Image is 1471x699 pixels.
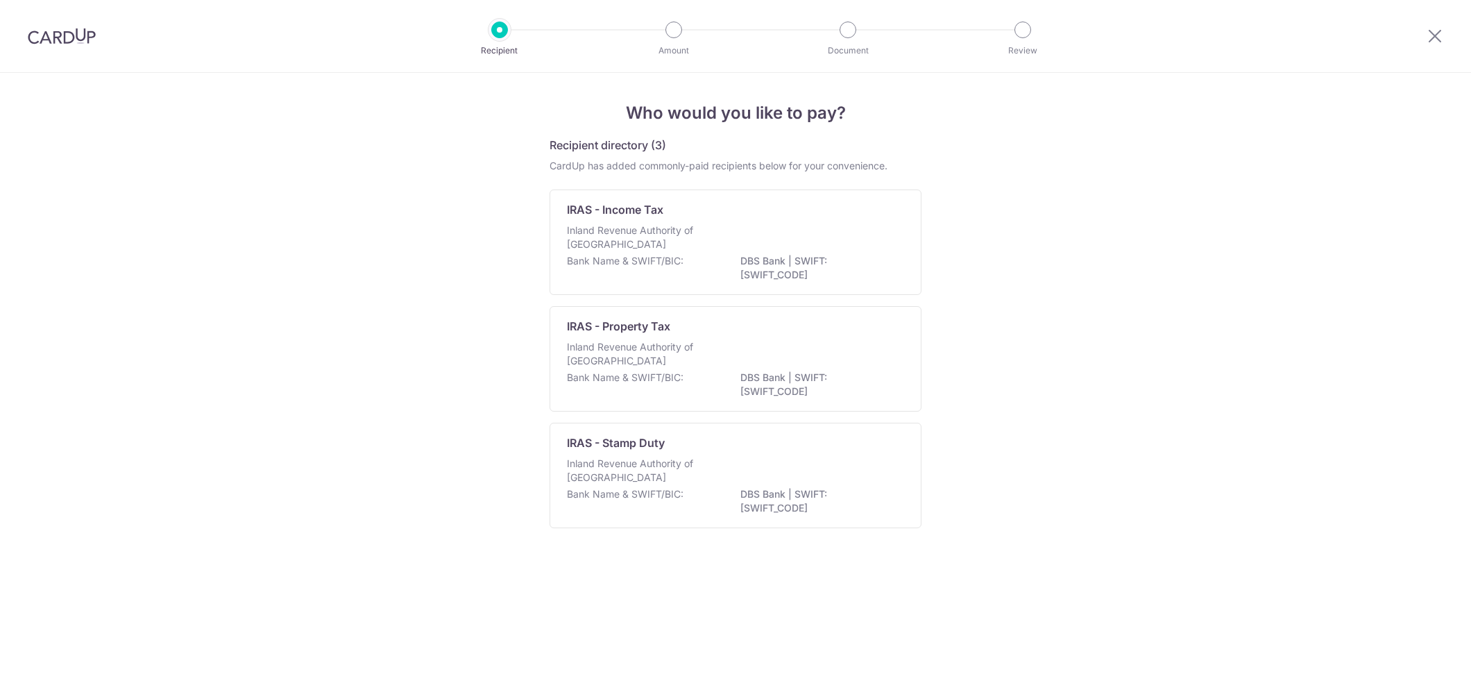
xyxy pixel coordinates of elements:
p: DBS Bank | SWIFT: [SWIFT_CODE] [740,371,896,398]
p: IRAS - Stamp Duty [567,435,665,451]
p: Inland Revenue Authority of [GEOGRAPHIC_DATA] [567,224,714,251]
p: Review [971,44,1074,58]
p: Inland Revenue Authority of [GEOGRAPHIC_DATA] [567,457,714,485]
p: Amount [622,44,725,58]
p: Inland Revenue Authority of [GEOGRAPHIC_DATA] [567,340,714,368]
p: Bank Name & SWIFT/BIC: [567,254,683,268]
p: DBS Bank | SWIFT: [SWIFT_CODE] [740,487,896,515]
p: IRAS - Property Tax [567,318,670,335]
p: Document [797,44,899,58]
p: Bank Name & SWIFT/BIC: [567,371,683,385]
div: CardUp has added commonly-paid recipients below for your convenience. [550,159,921,173]
p: Recipient [448,44,551,58]
p: DBS Bank | SWIFT: [SWIFT_CODE] [740,254,896,282]
h5: Recipient directory (3) [550,137,666,153]
h4: Who would you like to pay? [550,101,921,126]
img: CardUp [28,28,96,44]
p: Bank Name & SWIFT/BIC: [567,487,683,501]
iframe: Opens a widget where you can find more information [1381,657,1457,692]
p: IRAS - Income Tax [567,201,663,218]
